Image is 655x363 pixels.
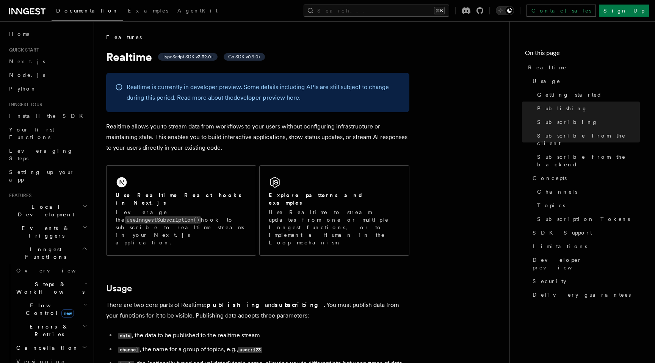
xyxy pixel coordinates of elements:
code: user:123 [238,347,262,353]
a: Documentation [52,2,123,21]
p: Realtime is currently in developer preview. Some details including APIs are still subject to chan... [127,82,400,103]
span: Delivery guarantees [533,291,631,299]
button: Events & Triggers [6,221,89,243]
span: Inngest Functions [6,246,82,261]
button: Inngest Functions [6,243,89,264]
span: Usage [533,77,561,85]
a: Developer preview [530,253,640,274]
span: Cancellation [13,344,79,352]
p: There are two core parts of Realtime: and . You must publish data from your functions for it to b... [106,300,409,321]
a: Subscribe from the backend [534,150,640,171]
span: Inngest tour [6,102,42,108]
a: Contact sales [527,5,596,17]
a: Publishing [534,102,640,115]
a: Leveraging Steps [6,144,89,165]
span: Node.js [9,72,45,78]
span: Flow Control [13,302,83,317]
span: Events & Triggers [6,224,83,239]
span: Subscribe from the backend [537,153,640,168]
button: Cancellation [13,341,89,355]
a: AgentKit [173,2,222,20]
a: Security [530,274,640,288]
span: Subscribing [537,118,598,126]
button: Local Development [6,200,89,221]
span: Topics [537,202,565,209]
span: Getting started [537,91,602,99]
button: Steps & Workflows [13,277,89,299]
a: Delivery guarantees [530,288,640,302]
kbd: ⌘K [434,7,445,14]
a: Subscription Tokens [534,212,640,226]
a: Install the SDK [6,109,89,123]
a: Your first Functions [6,123,89,144]
code: channel [118,347,139,353]
code: useInngestSubscription() [125,216,201,224]
a: Use Realtime React hooks in Next.jsLeverage theuseInngestSubscription()hook to subscribe to realt... [106,165,256,256]
a: Node.js [6,68,89,82]
button: Toggle dark mode [496,6,514,15]
span: Install the SDK [9,113,88,119]
strong: subscribing [275,301,324,308]
span: Security [533,277,566,285]
span: Publishing [537,105,588,112]
a: Channels [534,185,640,199]
span: Developer preview [533,256,640,271]
span: Realtime [528,64,567,71]
li: , the name for a group of topics, e.g., [116,344,409,355]
span: Local Development [6,203,83,218]
p: Use Realtime to stream updates from one or multiple Inngest functions, or to implement a Human-in... [269,208,400,246]
h2: Use Realtime React hooks in Next.js [116,191,247,207]
h4: On this page [525,49,640,61]
span: Next.js [9,58,45,64]
span: Overview [16,268,94,274]
code: data [118,333,132,339]
span: Python [9,86,37,92]
a: Limitations [530,239,640,253]
a: Usage [106,283,132,294]
span: Examples [128,8,168,14]
a: Overview [13,264,89,277]
li: , the data to be published to the realtime stream [116,330,409,341]
span: Steps & Workflows [13,280,85,296]
p: Leverage the hook to subscribe to realtime streams in your Next.js application. [116,208,247,246]
a: Realtime [525,61,640,74]
span: Concepts [533,174,567,182]
a: Examples [123,2,173,20]
a: SDK Support [530,226,640,239]
h1: Realtime [106,50,409,64]
a: Concepts [530,171,640,185]
a: Next.js [6,55,89,68]
a: developer preview here [233,94,299,101]
button: Search...⌘K [304,5,449,17]
p: Realtime allows you to stream data from workflows to your users without configuring infrastructur... [106,121,409,153]
span: Documentation [56,8,119,14]
a: Subscribe from the client [534,129,640,150]
span: Setting up your app [9,169,74,183]
span: Errors & Retries [13,323,82,338]
a: Topics [534,199,640,212]
span: Features [6,192,31,199]
span: Go SDK v0.9.0+ [228,54,260,60]
a: Subscribing [534,115,640,129]
span: Home [9,30,30,38]
strong: publishing [207,301,265,308]
span: Quick start [6,47,39,53]
a: Explore patterns and examplesUse Realtime to stream updates from one or multiple Inngest function... [259,165,409,256]
a: Sign Up [599,5,649,17]
span: TypeScript SDK v3.32.0+ [163,54,213,60]
span: Subscription Tokens [537,215,630,223]
span: SDK Support [533,229,592,236]
span: Your first Functions [9,127,54,140]
button: Errors & Retries [13,320,89,341]
span: Features [106,33,142,41]
a: Setting up your app [6,165,89,186]
span: Limitations [533,243,587,250]
button: Flow Controlnew [13,299,89,320]
span: new [61,309,74,318]
span: Subscribe from the client [537,132,640,147]
a: Home [6,27,89,41]
span: Channels [537,188,577,196]
a: Python [6,82,89,95]
a: Usage [530,74,640,88]
span: Leveraging Steps [9,148,73,161]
